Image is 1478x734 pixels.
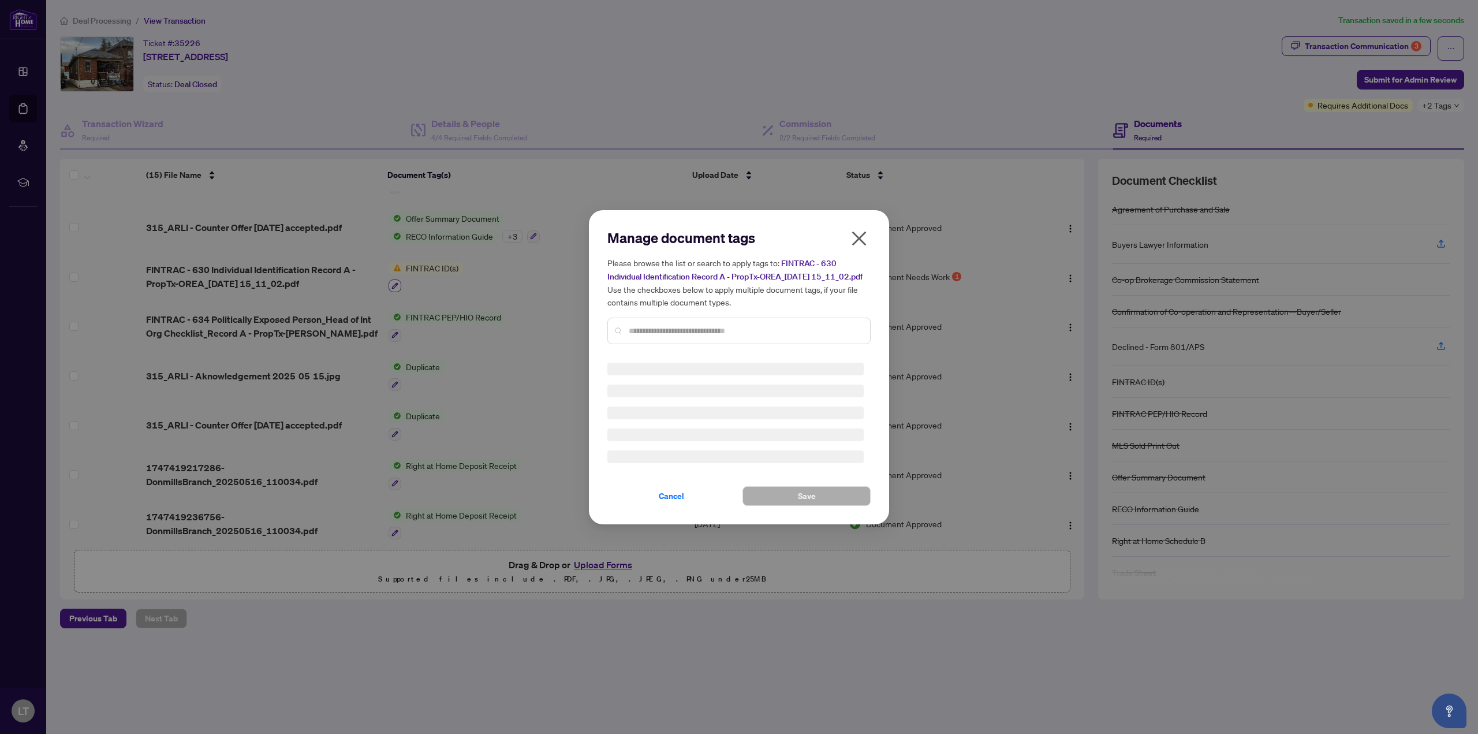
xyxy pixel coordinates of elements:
button: Save [742,486,871,506]
span: FINTRAC - 630 Individual Identification Record A - PropTx-OREA_[DATE] 15_11_02.pdf [607,258,863,282]
span: close [850,229,868,248]
button: Cancel [607,486,736,506]
button: Open asap [1432,694,1466,728]
h5: Please browse the list or search to apply tags to: Use the checkboxes below to apply multiple doc... [607,256,871,308]
span: Cancel [659,487,684,505]
h2: Manage document tags [607,229,871,247]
